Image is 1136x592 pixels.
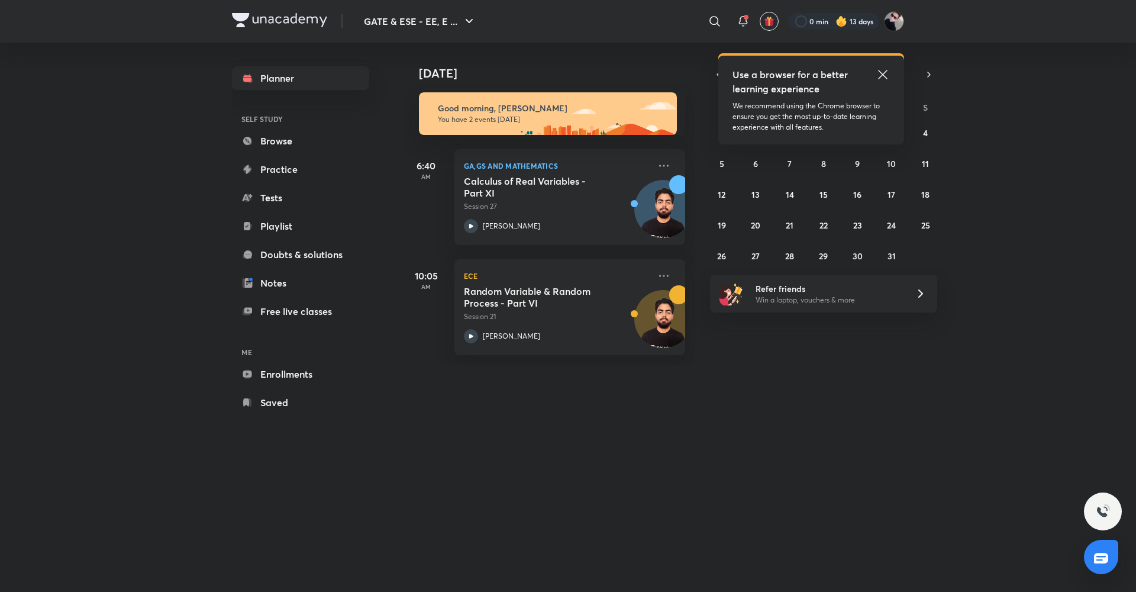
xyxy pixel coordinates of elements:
abbr: October 29, 2025 [819,250,828,262]
button: October 11, 2025 [916,154,935,173]
button: October 25, 2025 [916,215,935,234]
h6: ME [232,342,369,362]
p: ECE [464,269,650,283]
abbr: October 22, 2025 [819,220,828,231]
button: October 16, 2025 [848,185,867,204]
h6: Refer friends [756,282,901,295]
abbr: October 6, 2025 [753,158,758,169]
button: GATE & ESE - EE, E ... [357,9,483,33]
a: Saved [232,391,369,414]
h5: Random Variable & Random Process - Part VI [464,285,611,309]
p: We recommend using the Chrome browser to ensure you get the most up-to-date learning experience w... [732,101,890,133]
abbr: October 9, 2025 [855,158,860,169]
button: October 28, 2025 [780,246,799,265]
p: Win a laptop, vouchers & more [756,295,901,305]
img: Avatar [635,297,692,353]
h5: 10:05 [402,269,450,283]
abbr: October 14, 2025 [786,189,794,200]
a: Tests [232,186,369,210]
abbr: October 13, 2025 [751,189,760,200]
abbr: October 23, 2025 [853,220,862,231]
button: October 8, 2025 [814,154,833,173]
button: avatar [760,12,779,31]
p: Session 27 [464,201,650,212]
p: AM [402,283,450,290]
button: October 9, 2025 [848,154,867,173]
p: You have 2 events [DATE] [438,115,666,124]
a: Notes [232,271,369,295]
p: [PERSON_NAME] [483,331,540,342]
button: October 18, 2025 [916,185,935,204]
abbr: October 19, 2025 [718,220,726,231]
button: October 10, 2025 [882,154,901,173]
abbr: October 24, 2025 [887,220,896,231]
abbr: October 4, 2025 [923,127,928,139]
abbr: October 26, 2025 [717,250,726,262]
abbr: October 25, 2025 [921,220,930,231]
button: October 26, 2025 [712,246,731,265]
abbr: October 28, 2025 [785,250,794,262]
button: October 13, 2025 [746,185,765,204]
a: Planner [232,66,369,90]
p: Session 21 [464,311,650,322]
button: October 22, 2025 [814,215,833,234]
button: October 5, 2025 [712,154,731,173]
abbr: October 15, 2025 [819,189,828,200]
abbr: October 12, 2025 [718,189,725,200]
button: October 7, 2025 [780,154,799,173]
img: Company Logo [232,13,327,27]
p: [PERSON_NAME] [483,221,540,231]
a: Practice [232,157,369,181]
button: October 6, 2025 [746,154,765,173]
a: Company Logo [232,13,327,30]
button: October 27, 2025 [746,246,765,265]
button: October 15, 2025 [814,185,833,204]
abbr: October 18, 2025 [921,189,930,200]
h5: Use a browser for a better learning experience [732,67,850,96]
abbr: October 20, 2025 [751,220,760,231]
button: October 21, 2025 [780,215,799,234]
button: October 4, 2025 [916,123,935,142]
abbr: October 21, 2025 [786,220,793,231]
abbr: October 30, 2025 [853,250,863,262]
button: October 31, 2025 [882,246,901,265]
abbr: October 10, 2025 [887,158,896,169]
img: Ashutosh Tripathi [884,11,904,31]
abbr: October 27, 2025 [751,250,760,262]
button: October 24, 2025 [882,215,901,234]
p: GA,GS and Mathematics [464,159,650,173]
button: October 17, 2025 [882,185,901,204]
a: Free live classes [232,300,369,323]
img: ttu [1096,504,1110,519]
abbr: October 11, 2025 [922,158,929,169]
abbr: October 5, 2025 [719,158,724,169]
button: October 12, 2025 [712,185,731,204]
a: Browse [232,129,369,153]
abbr: October 17, 2025 [887,189,895,200]
h6: Good morning, [PERSON_NAME] [438,103,666,114]
abbr: October 16, 2025 [853,189,861,200]
h5: Calculus of Real Variables - Part XI [464,175,611,199]
p: AM [402,173,450,180]
h5: 6:40 [402,159,450,173]
img: streak [835,15,847,27]
img: Avatar [635,186,692,243]
button: October 29, 2025 [814,246,833,265]
a: Doubts & solutions [232,243,369,266]
button: October 23, 2025 [848,215,867,234]
img: morning [419,92,677,135]
h6: SELF STUDY [232,109,369,129]
abbr: October 7, 2025 [788,158,792,169]
img: referral [719,282,743,305]
img: avatar [764,16,774,27]
button: October 19, 2025 [712,215,731,234]
a: Enrollments [232,362,369,386]
abbr: October 31, 2025 [887,250,896,262]
a: Playlist [232,214,369,238]
button: October 30, 2025 [848,246,867,265]
abbr: October 8, 2025 [821,158,826,169]
h4: [DATE] [419,66,697,81]
abbr: Saturday [923,102,928,113]
button: October 20, 2025 [746,215,765,234]
button: October 14, 2025 [780,185,799,204]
